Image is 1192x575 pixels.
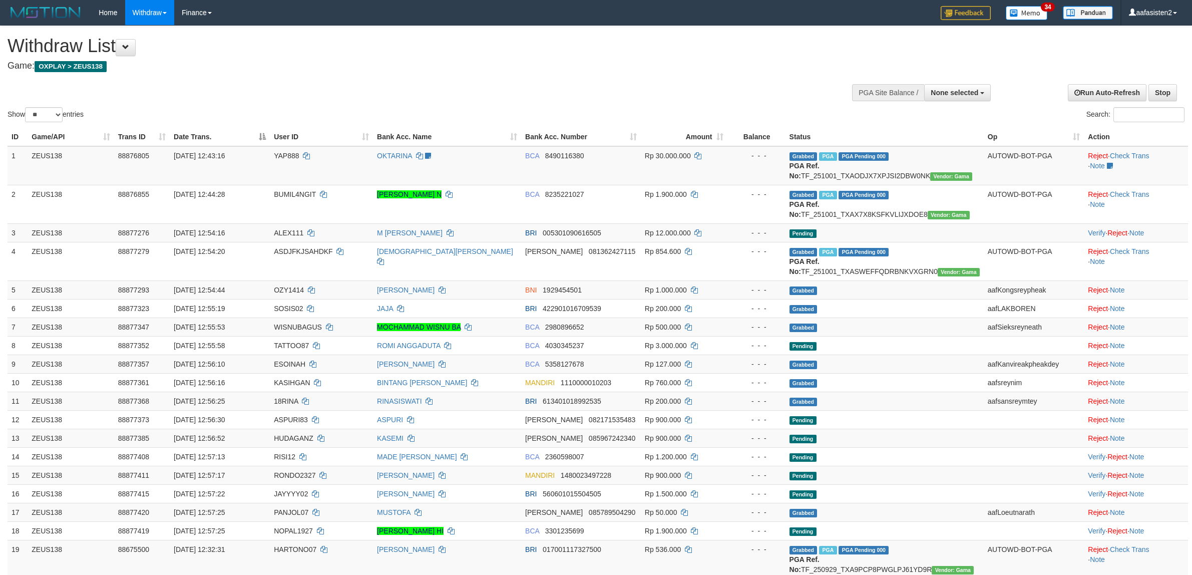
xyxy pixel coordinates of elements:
td: ZEUS138 [28,318,114,336]
span: 88877347 [118,323,149,331]
th: ID [8,128,28,146]
td: AUTOWD-BOT-PGA [984,242,1084,280]
th: Balance [727,128,785,146]
span: [DATE] 12:54:20 [174,247,225,255]
span: Rp 200.000 [645,397,681,405]
th: Action [1084,128,1188,146]
span: BCA [525,323,539,331]
span: 88876855 [118,190,149,198]
a: KASEMI [377,434,404,442]
span: Rp 1.500.000 [645,490,687,498]
td: 4 [8,242,28,280]
div: - - - [731,285,781,295]
a: Note [1110,397,1125,405]
span: [DATE] 12:55:58 [174,342,225,350]
span: KASIHGAN [274,379,310,387]
h1: Withdraw List [8,36,784,56]
span: Grabbed [789,398,818,406]
span: Marked by aafanarl [819,248,837,256]
td: · [1084,318,1188,336]
span: 88877385 [118,434,149,442]
span: 88877368 [118,397,149,405]
span: BRI [525,305,537,313]
a: [PERSON_NAME] [377,471,435,479]
td: aafsreynim [984,373,1084,392]
span: [DATE] 12:56:10 [174,360,225,368]
span: ASPURI83 [274,416,308,424]
td: · · [1084,242,1188,280]
span: Copy 8235221027 to clipboard [545,190,584,198]
span: HUDAGANZ [274,434,313,442]
a: Reject [1088,323,1108,331]
a: Note [1110,286,1125,294]
a: Verify [1088,229,1105,237]
a: Note [1110,379,1125,387]
a: Verify [1088,527,1105,535]
span: [PERSON_NAME] [525,416,583,424]
td: TF_251001_TXAODJX7XPJSI2DBW0NK [785,146,984,185]
span: [DATE] 12:56:16 [174,379,225,387]
span: Copy 4030345237 to clipboard [545,342,584,350]
img: Feedback.jpg [941,6,991,20]
span: Grabbed [789,324,818,332]
span: WISNUBAGUS [274,323,322,331]
span: [DATE] 12:57:22 [174,490,225,498]
td: · · [1084,223,1188,242]
a: [PERSON_NAME] N [377,190,442,198]
span: [DATE] 12:55:19 [174,305,225,313]
span: JAYYYY02 [274,490,308,498]
span: Pending [789,435,817,443]
div: - - - [731,341,781,351]
span: PGA Pending [839,191,889,199]
span: [DATE] 12:55:53 [174,323,225,331]
a: Note [1129,527,1144,535]
span: Copy 560601015504505 to clipboard [543,490,601,498]
a: ASPURI [377,416,403,424]
span: Rp 760.000 [645,379,681,387]
div: - - - [731,189,781,199]
span: [DATE] 12:57:17 [174,471,225,479]
td: 9 [8,355,28,373]
div: - - - [731,507,781,517]
span: BCA [525,342,539,350]
span: Pending [789,490,817,499]
td: ZEUS138 [28,242,114,280]
td: · · [1084,447,1188,466]
th: Date Trans.: activate to sort column descending [170,128,270,146]
td: 12 [8,410,28,429]
td: ZEUS138 [28,392,114,410]
a: Reject [1088,247,1108,255]
span: OZY1414 [274,286,304,294]
a: Check Trans [1110,152,1149,160]
span: OXPLAY > ZEUS138 [35,61,107,72]
span: Rp 127.000 [645,360,681,368]
a: ROMI ANGGADUTA [377,342,441,350]
a: Verify [1088,490,1105,498]
div: - - - [731,322,781,332]
input: Search: [1113,107,1184,122]
div: - - - [731,452,781,462]
span: Grabbed [789,191,818,199]
a: Check Trans [1110,545,1149,553]
div: - - - [731,433,781,443]
span: MANDIRI [525,471,555,479]
span: 88877352 [118,342,149,350]
span: Marked by aafmaleo [819,152,837,161]
span: Grabbed [789,379,818,388]
span: [DATE] 12:56:25 [174,397,225,405]
td: · · [1084,185,1188,223]
td: ZEUS138 [28,373,114,392]
span: Vendor URL: https://trx31.1velocity.biz [930,172,972,181]
td: · [1084,503,1188,521]
span: Copy 8490116380 to clipboard [545,152,584,160]
button: None selected [924,84,991,101]
span: BCA [525,190,539,198]
div: - - - [731,396,781,406]
a: Reject [1088,545,1108,553]
a: Reject [1088,190,1108,198]
span: Pending [789,342,817,351]
h4: Game: [8,61,784,71]
span: 88877415 [118,490,149,498]
td: · · [1084,484,1188,503]
td: ZEUS138 [28,429,114,447]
